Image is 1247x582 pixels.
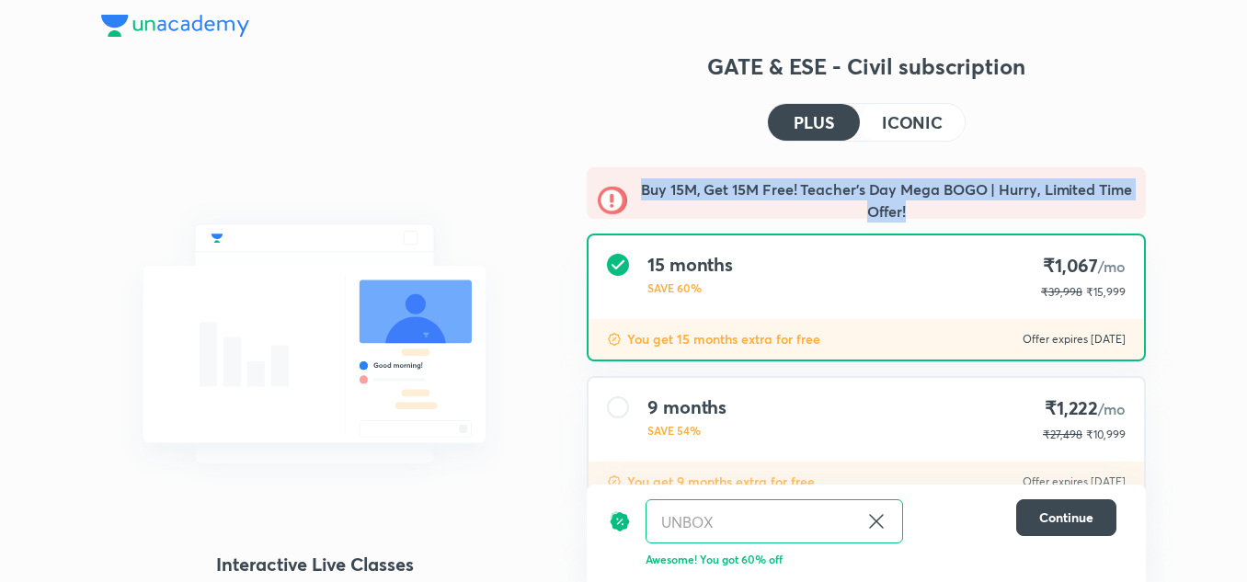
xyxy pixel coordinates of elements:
button: PLUS [768,104,860,141]
h5: Buy 15M, Get 15M Free! Teacher’s Day Mega BOGO | Hurry, Limited Time Offer! [638,178,1135,223]
img: Company Logo [101,15,249,37]
p: You get 15 months extra for free [627,330,820,348]
h4: ₹1,067 [1041,254,1126,279]
button: Continue [1016,499,1116,536]
img: chat_with_educator_6cb3c64761.svg [101,184,528,504]
p: ₹27,498 [1043,427,1082,443]
p: SAVE 60% [647,280,733,296]
span: Continue [1039,508,1093,527]
h4: ICONIC [882,114,943,131]
button: ICONIC [860,104,965,141]
span: ₹10,999 [1086,428,1126,441]
h4: PLUS [794,114,834,131]
p: Offer expires [DATE] [1023,474,1126,489]
p: You get 9 months extra for free [627,473,815,491]
input: Have a referral code? [646,500,858,543]
img: discount [609,499,631,543]
img: - [598,186,627,215]
img: discount [607,332,622,347]
h4: 9 months [647,396,726,418]
span: /mo [1098,399,1126,418]
img: discount [607,474,622,489]
h3: GATE & ESE - Civil subscription [587,51,1146,81]
p: SAVE 54% [647,422,726,439]
p: Awesome! You got 60% off [646,551,1116,567]
p: ₹39,998 [1041,284,1082,301]
h4: 15 months [647,254,733,276]
p: Offer expires [DATE] [1023,332,1126,347]
span: ₹15,999 [1086,285,1126,299]
h4: ₹1,222 [1043,396,1126,421]
span: /mo [1098,257,1126,276]
h4: Interactive Live Classes [101,551,528,578]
